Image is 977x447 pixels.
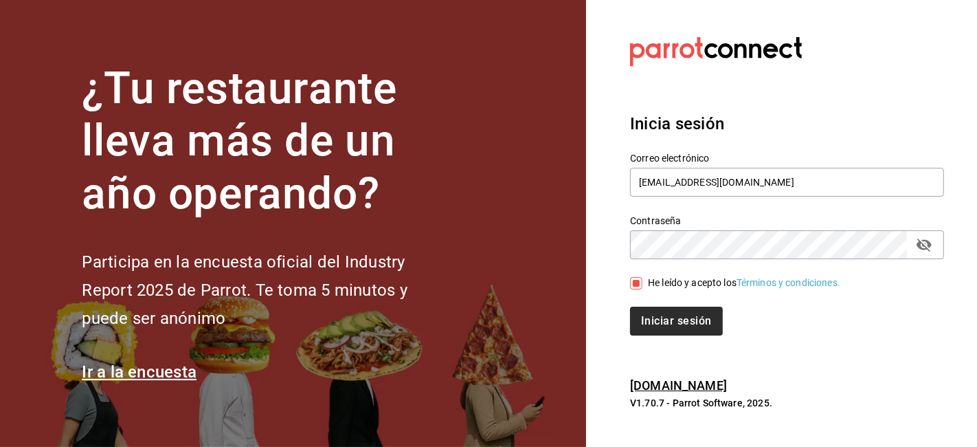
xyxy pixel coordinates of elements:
[912,233,936,257] button: passwordField
[630,168,944,197] input: Ingresa tu correo electrónico
[630,396,944,410] p: V1.70.7 - Parrot Software, 2025.
[630,216,944,226] label: Contraseña
[82,248,453,332] h2: Participa en la encuesta oficial del Industry Report 2025 de Parrot. Te toma 5 minutos y puede se...
[82,362,196,382] a: Ir a la encuesta
[648,276,840,290] div: He leído y acepto los
[737,277,840,288] a: Términos y condiciones.
[630,111,944,136] h3: Inicia sesión
[630,378,727,393] a: [DOMAIN_NAME]
[630,153,944,163] label: Correo electrónico
[82,63,453,221] h1: ¿Tu restaurante lleva más de un año operando?
[630,307,722,336] button: Iniciar sesión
